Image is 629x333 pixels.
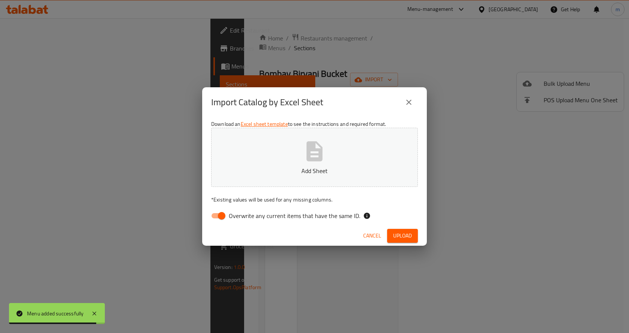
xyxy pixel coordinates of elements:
h2: Import Catalog by Excel Sheet [211,96,323,108]
button: Upload [387,229,418,243]
a: Excel sheet template [241,119,288,129]
div: Download an to see the instructions and required format. [202,117,427,226]
p: Existing values will be used for any missing columns. [211,196,418,203]
button: Add Sheet [211,128,418,187]
svg: If the overwrite option isn't selected, then the items that match an existing ID will be ignored ... [363,212,371,220]
span: Overwrite any current items that have the same ID. [229,211,360,220]
button: Cancel [360,229,384,243]
span: Upload [393,231,412,240]
span: Cancel [363,231,381,240]
button: close [400,93,418,111]
div: Menu added successfully [27,309,84,318]
p: Add Sheet [223,166,406,175]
